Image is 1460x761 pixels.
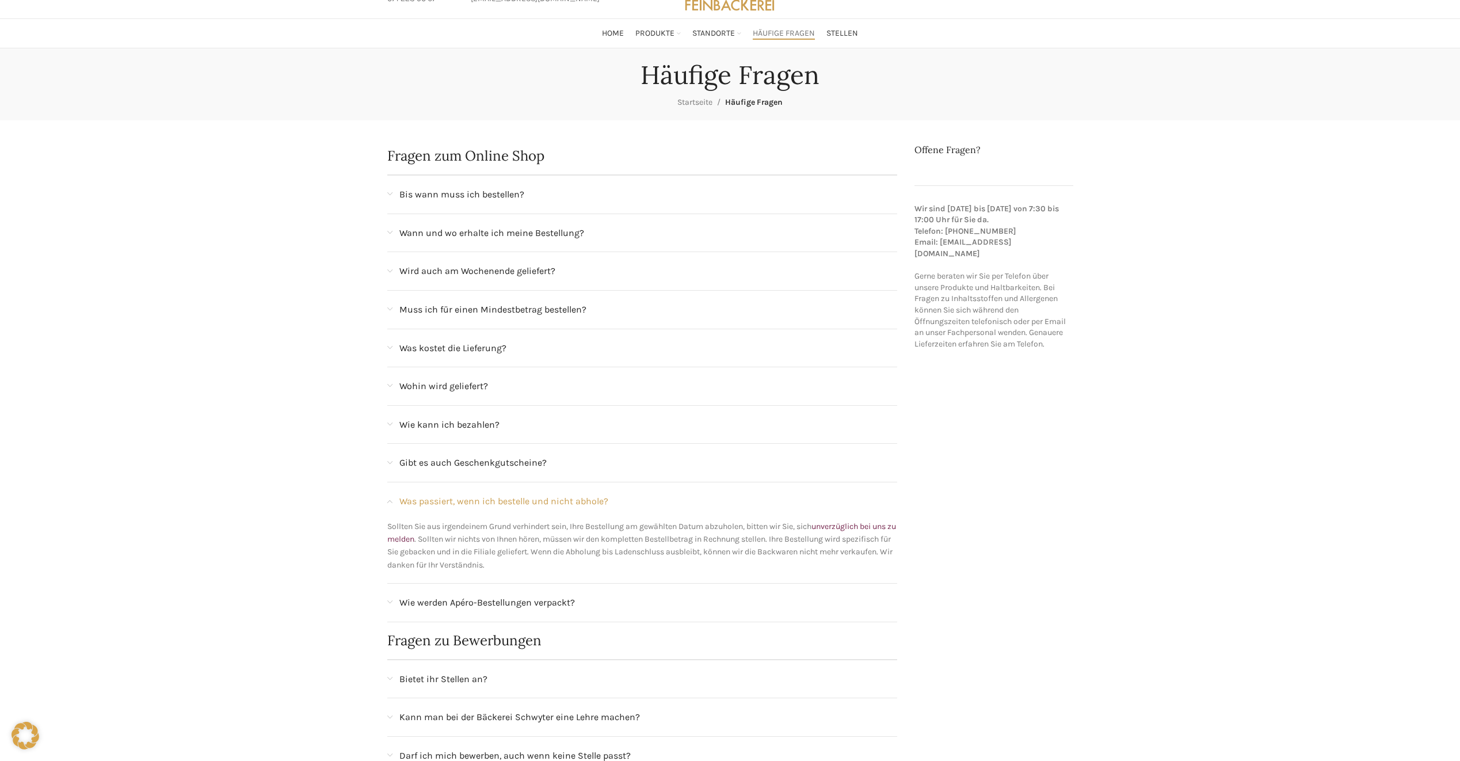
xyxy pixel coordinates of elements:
span: Was passiert, wenn ich bestelle und nicht abhole? [399,494,608,509]
h1: Häufige Fragen [641,60,819,90]
a: Home [602,22,624,45]
span: Kann man bei der Bäckerei Schwyter eine Lehre machen? [399,710,640,725]
span: Wie kann ich bezahlen? [399,417,500,432]
p: Gerne beraten wir Sie per Telefon über unsere Produkte und Haltbarkeiten. Bei Fragen zu Inhaltsst... [914,203,1073,350]
span: Bietet ihr Stellen an? [399,672,487,687]
span: Gibt es auch Geschenkgutscheine? [399,455,547,470]
span: Häufige Fragen [725,97,783,107]
a: Häufige Fragen [753,22,815,45]
h2: Fragen zum Online Shop [387,149,898,163]
a: Startseite [677,97,712,107]
span: Was kostet die Lieferung? [399,341,506,356]
span: Wird auch am Wochenende geliefert? [399,264,555,279]
h2: Fragen zu Bewerbungen [387,634,898,648]
div: Main navigation [382,22,1079,45]
span: Produkte [635,28,674,39]
strong: Email: [EMAIL_ADDRESS][DOMAIN_NAME] [914,237,1012,258]
span: Wie werden Apéro-Bestellungen verpackt? [399,595,575,610]
a: Stellen [826,22,858,45]
span: Wann und wo erhalte ich meine Bestellung? [399,226,584,241]
p: Sollten Sie aus irgendeinem Grund verhindert sein, Ihre Bestellung am gewählten Datum abzuholen, ... [387,520,898,572]
span: Bis wann muss ich bestellen? [399,187,524,202]
h2: Offene Fragen? [914,143,1073,156]
span: Home [602,28,624,39]
a: Produkte [635,22,681,45]
span: Standorte [692,28,735,39]
strong: Telefon: [PHONE_NUMBER] [914,226,1016,236]
a: Standorte [692,22,741,45]
a: unverzüglich bei uns zu melden [387,522,896,544]
span: Häufige Fragen [753,28,815,39]
span: Stellen [826,28,858,39]
span: Muss ich für einen Mindestbetrag bestellen? [399,302,586,317]
span: Wohin wird geliefert? [399,379,488,394]
strong: Wir sind [DATE] bis [DATE] von 7:30 bis 17:00 Uhr für Sie da. [914,204,1059,225]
